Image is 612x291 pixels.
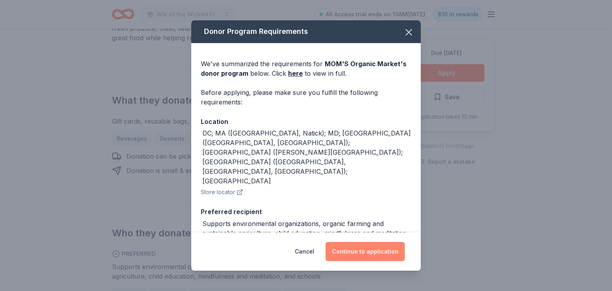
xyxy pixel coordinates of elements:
button: Store locator [201,187,243,197]
div: Preferred recipient [201,206,411,217]
button: Continue to application [326,242,405,261]
div: Location [201,116,411,127]
div: Supports environmental organizations, organic farming and sustainable agriculture, child educatio... [202,219,411,248]
a: here [288,69,303,78]
div: We've summarized the requirements for below. Click to view in full. [201,59,411,78]
div: Before applying, please make sure you fulfill the following requirements: [201,88,411,107]
div: DC; MA ([GEOGRAPHIC_DATA], Natick); MD; [GEOGRAPHIC_DATA] ([GEOGRAPHIC_DATA], [GEOGRAPHIC_DATA]);... [202,128,411,186]
div: Donor Program Requirements [191,20,421,43]
button: Cancel [295,242,314,261]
